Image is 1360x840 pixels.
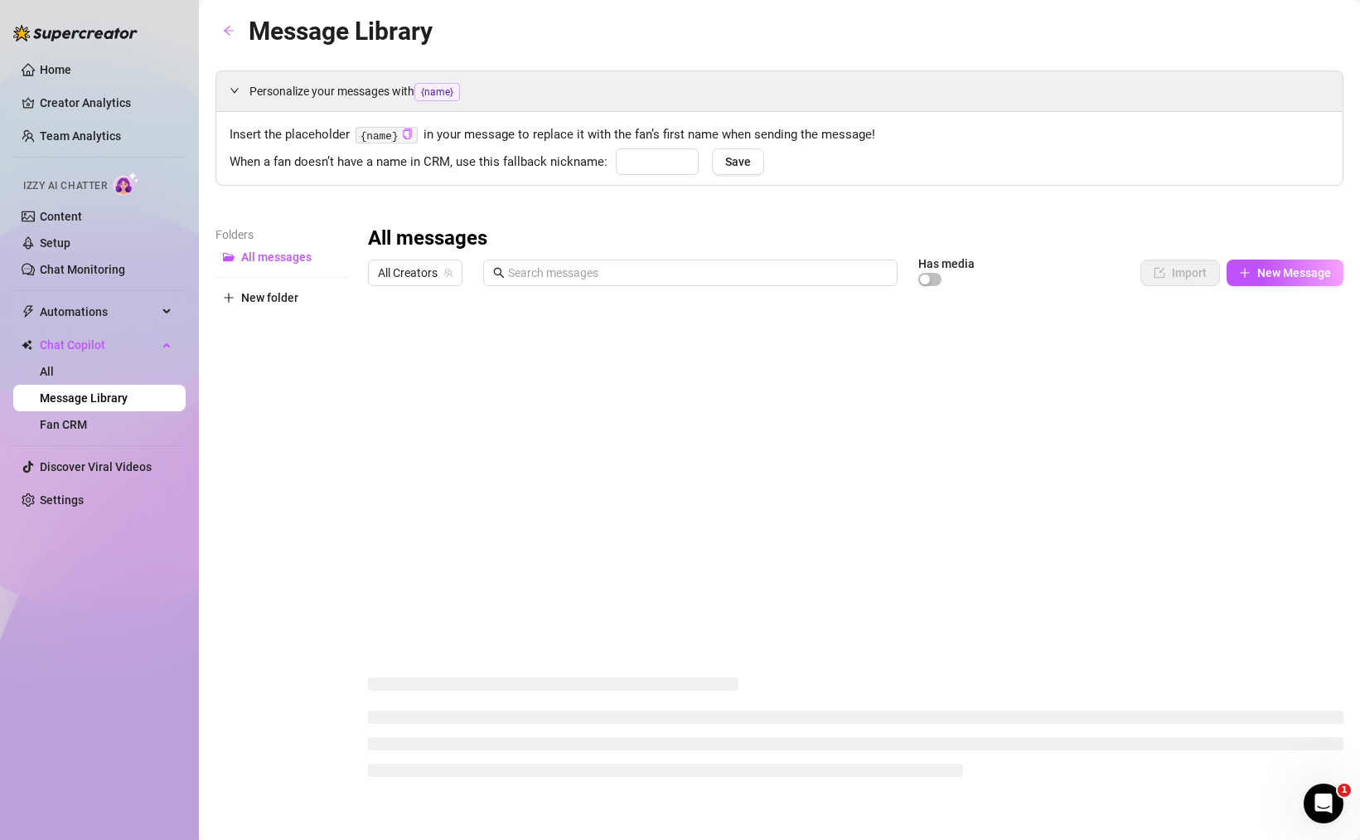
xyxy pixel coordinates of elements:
span: folder-open [223,251,235,263]
span: Chat Copilot [40,332,157,358]
span: arrow-left [223,25,235,36]
article: Folders [215,226,348,244]
a: Discover Viral Videos [40,460,152,473]
span: copy [402,129,413,139]
a: All [40,365,54,378]
span: search [493,267,505,279]
code: {name} [356,127,418,144]
a: Settings [40,493,84,507]
span: Automations [40,299,157,325]
input: Search messages [508,264,888,282]
a: Message Library [40,391,128,405]
button: New Message [1227,260,1343,286]
a: Setup [40,236,70,250]
span: 1 [1338,784,1351,797]
button: Click to Copy [402,129,413,141]
img: AI Chatter [114,172,139,196]
span: New Message [1257,266,1331,279]
button: Save [712,148,764,175]
button: All messages [215,244,348,270]
span: plus [223,292,235,303]
span: Save [725,155,751,168]
span: {name} [414,83,460,101]
span: expanded [230,85,240,95]
button: New folder [215,284,348,311]
img: logo-BBDzfeDw.svg [13,25,138,41]
span: Izzy AI Chatter [23,178,107,194]
span: Insert the placeholder in your message to replace it with the fan’s first name when sending the m... [230,125,1329,145]
article: Message Library [249,12,433,51]
div: Personalize your messages with{name} [216,71,1343,111]
span: plus [1239,267,1251,279]
h3: All messages [368,226,487,252]
iframe: Intercom live chat [1304,784,1343,823]
a: Home [40,63,71,76]
span: Personalize your messages with [249,82,1329,101]
img: Chat Copilot [22,339,32,351]
a: Creator Analytics [40,90,172,116]
span: All Creators [378,260,453,285]
span: New folder [241,291,298,304]
span: team [443,268,453,278]
a: Chat Monitoring [40,263,125,276]
a: Content [40,210,82,223]
span: All messages [241,250,312,264]
button: Import [1140,260,1220,286]
span: When a fan doesn’t have a name in CRM, use this fallback nickname: [230,153,607,172]
span: thunderbolt [22,305,35,318]
a: Fan CRM [40,418,87,431]
article: Has media [918,259,975,269]
a: Team Analytics [40,129,121,143]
